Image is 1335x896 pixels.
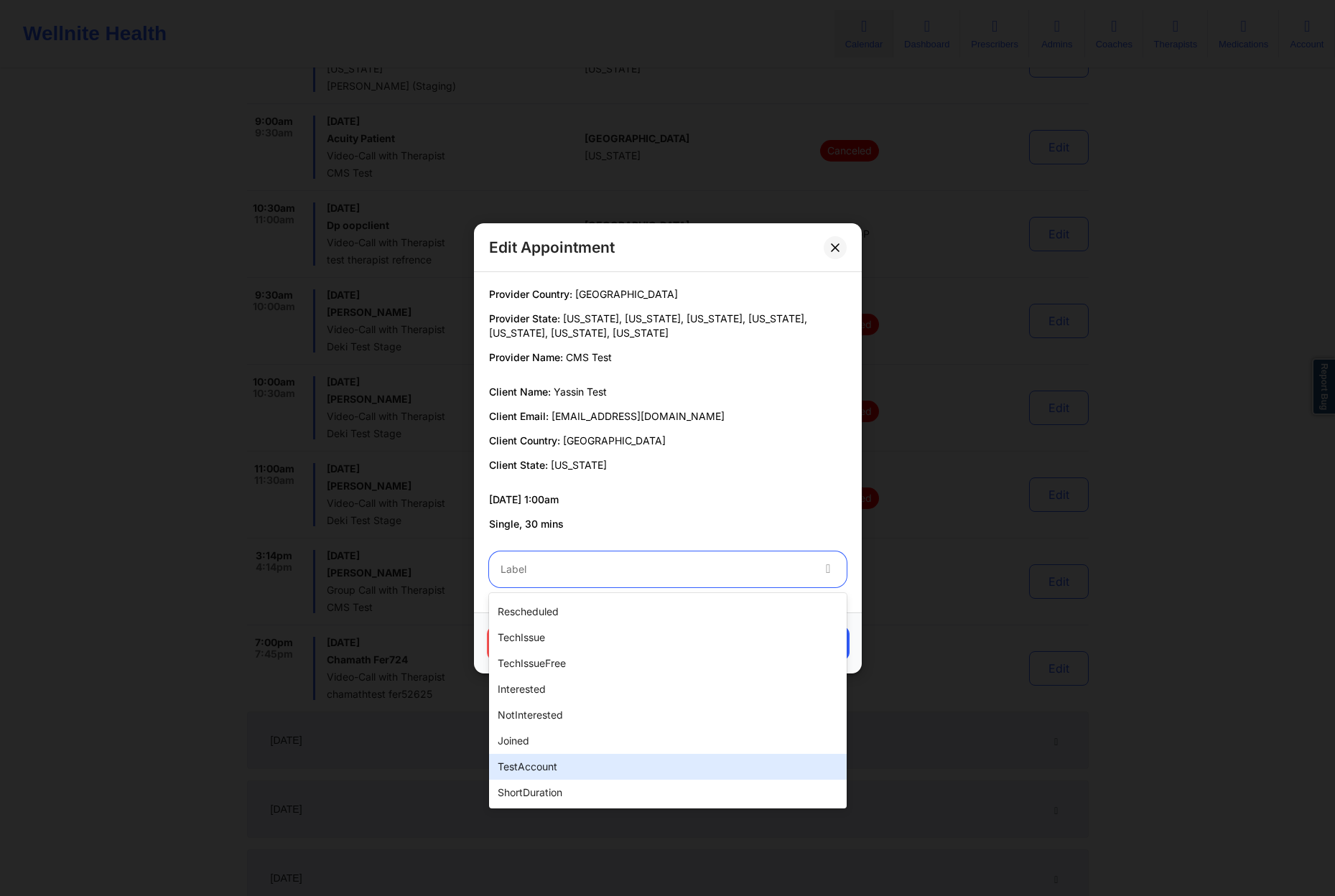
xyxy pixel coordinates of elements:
[489,312,807,339] span: [US_STATE], [US_STATE], [US_STATE], [US_STATE], [US_STATE], [US_STATE], [US_STATE]
[489,517,847,531] p: Single, 30 mins
[489,409,847,424] p: Client Email:
[489,676,847,702] div: interested
[575,288,678,300] span: [GEOGRAPHIC_DATA]
[489,385,847,399] p: Client Name:
[489,493,847,507] p: [DATE] 1:00am
[552,410,725,422] span: [EMAIL_ADDRESS][DOMAIN_NAME]
[551,459,607,471] span: [US_STATE]
[489,650,847,676] div: techIssueFree
[489,702,847,728] div: notInterested
[563,434,666,447] span: [GEOGRAPHIC_DATA]
[486,626,635,661] button: Cancel Appointment
[489,754,847,780] div: testAccount
[489,625,847,650] div: techIssue
[554,386,607,398] span: Yassin Test
[489,599,847,625] div: rescheduled
[489,287,847,302] p: Provider Country:
[489,780,847,806] div: shortDuration
[489,434,847,448] p: Client Country:
[489,350,847,365] p: Provider Name:
[489,458,847,472] p: Client State:
[489,728,847,754] div: joined
[489,238,615,257] h2: Edit Appointment
[732,626,849,661] button: Save Changes
[489,312,847,340] p: Provider State:
[566,351,612,363] span: CMS Test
